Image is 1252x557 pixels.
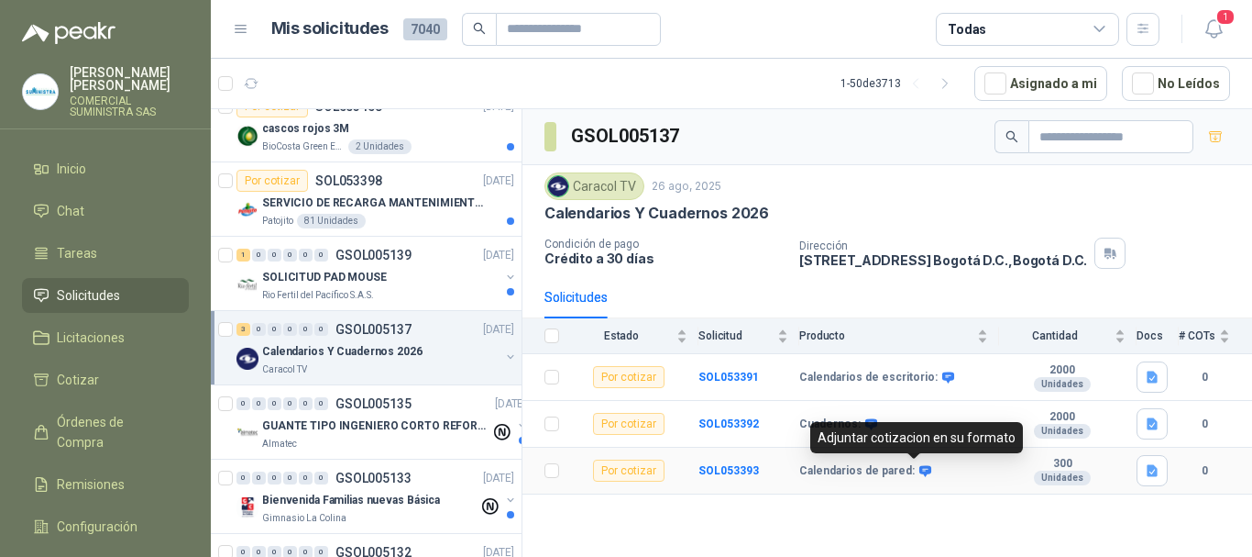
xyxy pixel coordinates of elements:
[999,318,1137,354] th: Cantidad
[571,122,682,150] h3: GSOL005137
[22,236,189,271] a: Tareas
[799,464,915,479] b: Calendarios de pared:
[974,66,1107,101] button: Asignado a mi
[57,328,125,348] span: Licitaciones
[268,249,281,262] div: 0
[698,371,759,384] a: SOL053391
[544,173,644,200] div: Caracol TV
[262,269,387,286] p: SOLICITUD PAD MOUSE
[810,422,1023,453] div: Adjuntar cotizacion en su formato
[799,240,1087,252] p: Dirección
[593,366,664,388] div: Por cotizar
[262,511,346,526] p: Gimnasio La Colina
[314,323,328,336] div: 0
[262,437,297,451] p: Almatec
[283,323,297,336] div: 0
[1179,416,1230,433] b: 0
[262,492,440,509] p: Bienvenida Familias nuevas Básica
[57,159,86,179] span: Inicio
[57,412,171,452] span: Órdenes de Compra
[335,249,412,262] p: GSOL005139
[570,329,673,342] span: Estado
[698,418,759,430] b: SOL053392
[22,194,189,228] a: Chat
[544,251,785,266] p: Crédito a 30 días
[22,405,189,460] a: Órdenes de Compra
[315,174,382,187] p: SOL053398
[1034,377,1091,392] div: Unidades
[840,69,960,98] div: 1 - 50 de 3713
[252,397,266,410] div: 0
[1197,13,1230,46] button: 1
[314,249,328,262] div: 0
[252,472,266,485] div: 0
[799,371,938,385] b: Calendarios de escritorio:
[268,323,281,336] div: 0
[1179,329,1215,342] span: # COTs
[335,472,412,485] p: GSOL005133
[1137,318,1179,354] th: Docs
[652,178,721,195] p: 26 ago, 2025
[1215,8,1236,26] span: 1
[268,472,281,485] div: 0
[271,16,389,42] h1: Mis solicitudes
[236,125,258,147] img: Company Logo
[262,418,490,435] p: GUANTE TIPO INGENIERO CORTO REFORZADO
[236,273,258,295] img: Company Logo
[314,472,328,485] div: 0
[299,472,313,485] div: 0
[799,329,973,342] span: Producto
[70,95,189,117] p: COMERCIAL SUMINISTRA SAS
[211,88,522,162] a: Por cotizarSOL053408[DATE] Company Logocascos rojos 3MBioCosta Green Energy S.A.S2 Unidades
[262,343,423,361] p: Calendarios Y Cuadernos 2026
[23,74,58,109] img: Company Logo
[211,162,522,237] a: Por cotizarSOL053398[DATE] Company LogoSERVICIO DE RECARGA MANTENIMIENTO Y PRESTAMOS DE EXTINTORE...
[698,329,774,342] span: Solicitud
[236,397,250,410] div: 0
[236,170,308,192] div: Por cotizar
[236,496,258,518] img: Company Logo
[593,460,664,482] div: Por cotizar
[999,410,1126,425] b: 2000
[548,176,568,196] img: Company Logo
[283,397,297,410] div: 0
[999,363,1126,378] b: 2000
[473,22,486,35] span: search
[57,517,137,537] span: Configuración
[57,285,120,306] span: Solicitudes
[252,323,266,336] div: 0
[948,19,986,39] div: Todas
[262,288,374,303] p: Rio Fertil del Pacífico S.A.S.
[236,393,530,451] a: 0 0 0 0 0 0 GSOL005135[DATE] Company LogoGUANTE TIPO INGENIERO CORTO REFORZADOAlmatec
[299,397,313,410] div: 0
[236,472,250,485] div: 0
[1179,318,1252,354] th: # COTs
[593,413,664,435] div: Por cotizar
[799,418,861,432] b: Cuadernos:
[1005,130,1018,143] span: search
[483,321,514,339] p: [DATE]
[268,397,281,410] div: 0
[297,214,366,228] div: 81 Unidades
[262,139,345,154] p: BioCosta Green Energy S.A.S
[348,139,412,154] div: 2 Unidades
[1179,369,1230,386] b: 0
[698,464,759,477] b: SOL053393
[999,457,1126,472] b: 300
[236,422,258,444] img: Company Logo
[70,66,189,92] p: [PERSON_NAME] [PERSON_NAME]
[57,201,84,221] span: Chat
[698,318,799,354] th: Solicitud
[252,249,266,262] div: 0
[236,348,258,370] img: Company Logo
[544,287,608,307] div: Solicitudes
[236,249,250,262] div: 1
[262,362,307,377] p: Caracol TV
[483,173,514,190] p: [DATE]
[1179,462,1230,480] b: 0
[22,320,189,355] a: Licitaciones
[335,323,412,336] p: GSOL005137
[999,329,1111,342] span: Cantidad
[236,244,518,303] a: 1 0 0 0 0 0 GSOL005139[DATE] Company LogoSOLICITUD PAD MOUSERio Fertil del Pacífico S.A.S.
